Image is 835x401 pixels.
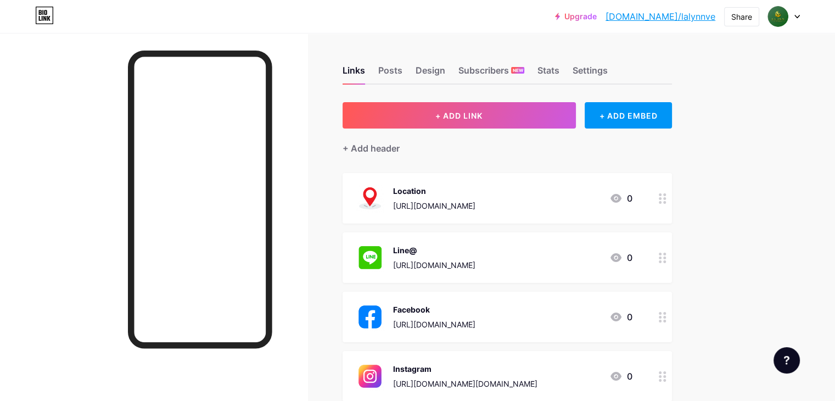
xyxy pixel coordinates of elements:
[416,64,445,83] div: Design
[767,6,788,27] img: lalynn vernisstudiops
[393,319,475,330] div: [URL][DOMAIN_NAME]
[393,200,475,211] div: [URL][DOMAIN_NAME]
[609,192,632,205] div: 0
[343,64,365,83] div: Links
[609,370,632,383] div: 0
[555,12,597,21] a: Upgrade
[573,64,608,83] div: Settings
[393,304,475,315] div: Facebook
[393,244,475,256] div: Line@
[356,303,384,331] img: Facebook
[537,64,559,83] div: Stats
[378,64,402,83] div: Posts
[606,10,715,23] a: [DOMAIN_NAME]/lalynnve
[435,111,483,120] span: + ADD LINK
[513,67,523,74] span: NEW
[585,102,672,129] div: + ADD EMBED
[343,142,400,155] div: + Add header
[356,184,384,213] img: Location
[609,310,632,324] div: 0
[458,64,524,83] div: Subscribers
[393,259,475,271] div: [URL][DOMAIN_NAME]
[393,378,537,389] div: [URL][DOMAIN_NAME][DOMAIN_NAME]
[343,102,576,129] button: + ADD LINK
[609,251,632,264] div: 0
[393,185,475,197] div: Location
[356,362,384,391] img: Instagram
[356,243,384,272] img: Line@
[393,363,537,375] div: Instagram
[731,11,752,23] div: Share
